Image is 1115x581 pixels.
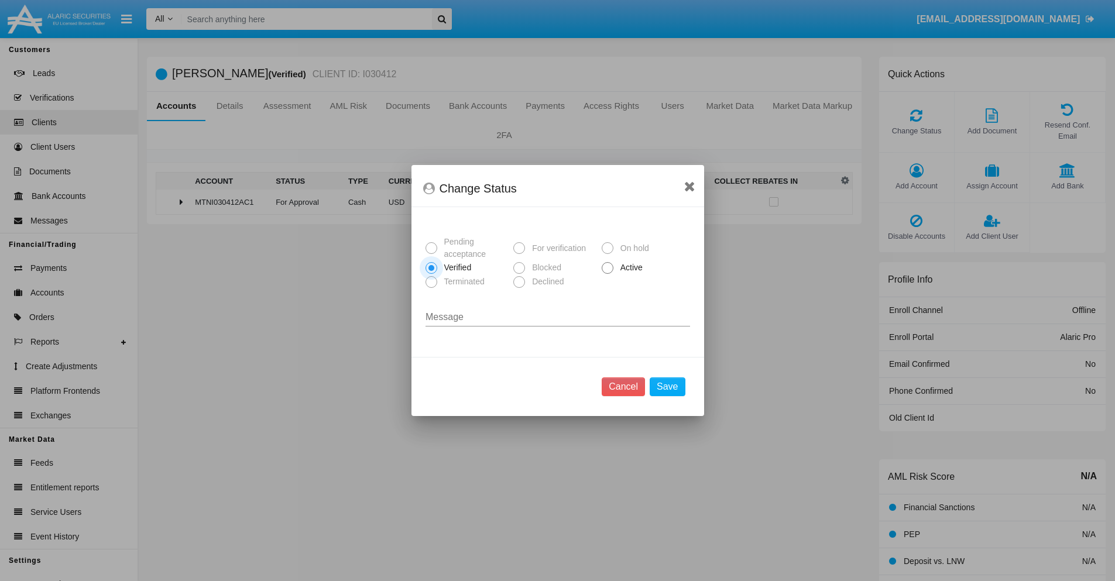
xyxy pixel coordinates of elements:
span: Terminated [437,276,488,288]
span: Pending acceptance [437,236,509,260]
span: Active [613,262,646,274]
span: Declined [525,276,567,288]
div: Change Status [423,179,692,198]
span: Verified [437,262,475,274]
span: On hold [613,242,652,255]
button: Save [650,377,685,396]
span: For verification [525,242,589,255]
button: Cancel [602,377,645,396]
span: Blocked [525,262,564,274]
